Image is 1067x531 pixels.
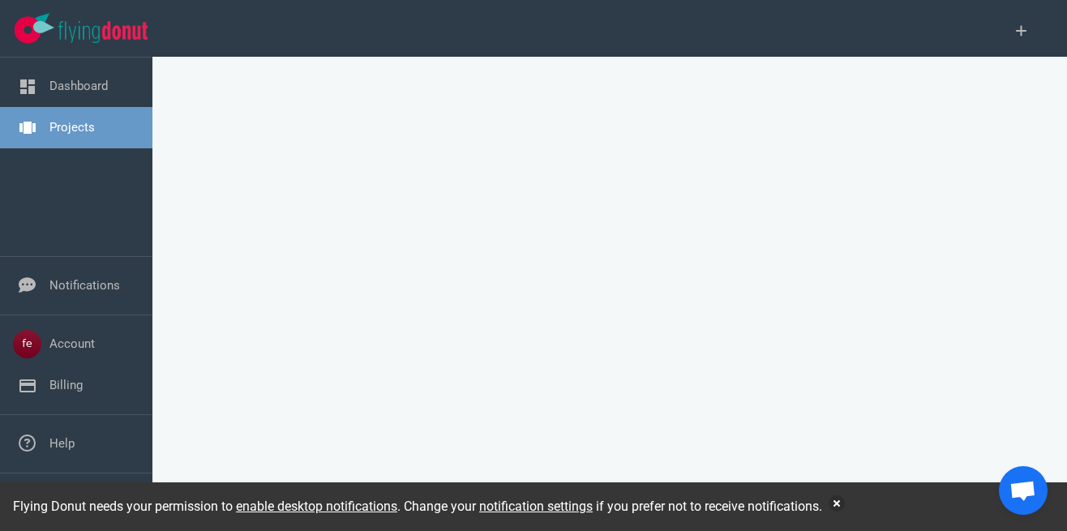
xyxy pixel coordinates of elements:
[191,86,192,87] img: capterra_tracker.gif
[13,499,397,514] span: Flying Donut needs your permission to
[999,466,1048,515] a: Chat abierto
[49,120,95,135] a: Projects
[49,79,108,93] a: Dashboard
[58,21,148,43] img: Flying Donut text logo
[49,278,120,293] a: Notifications
[49,378,83,392] a: Billing
[236,499,397,514] a: enable desktop notifications
[479,499,593,514] a: notification settings
[49,436,75,451] a: Help
[49,336,95,351] a: Account
[397,499,822,514] span: . Change your if you prefer not to receive notifications.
